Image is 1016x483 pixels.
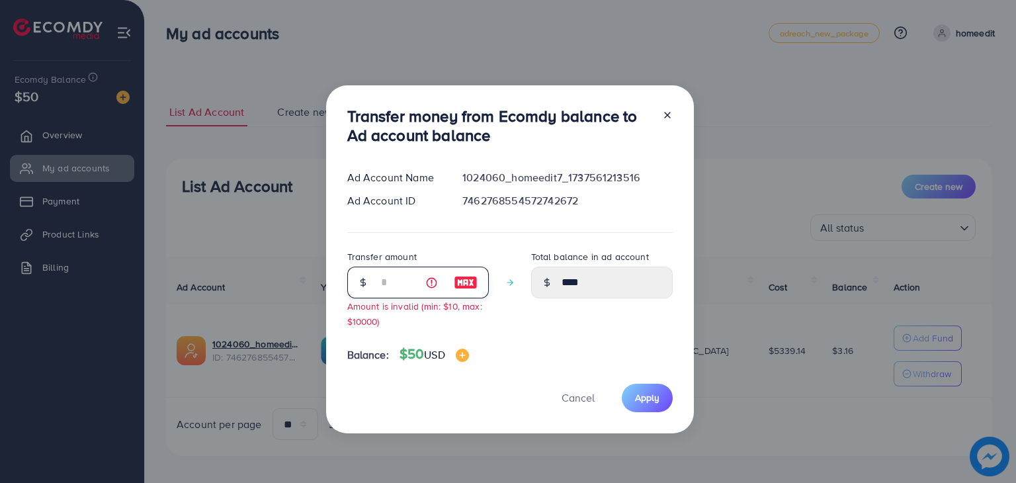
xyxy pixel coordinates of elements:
[337,170,452,185] div: Ad Account Name
[545,384,611,412] button: Cancel
[622,384,673,412] button: Apply
[454,275,478,290] img: image
[452,193,683,208] div: 7462768554572742672
[400,346,469,363] h4: $50
[337,193,452,208] div: Ad Account ID
[347,300,482,328] small: Amount is invalid (min: $10, max: $10000)
[347,347,389,363] span: Balance:
[347,107,652,145] h3: Transfer money from Ecomdy balance to Ad account balance
[531,250,649,263] label: Total balance in ad account
[635,391,659,404] span: Apply
[452,170,683,185] div: 1024060_homeedit7_1737561213516
[562,390,595,405] span: Cancel
[347,250,417,263] label: Transfer amount
[456,349,469,362] img: image
[424,347,444,362] span: USD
